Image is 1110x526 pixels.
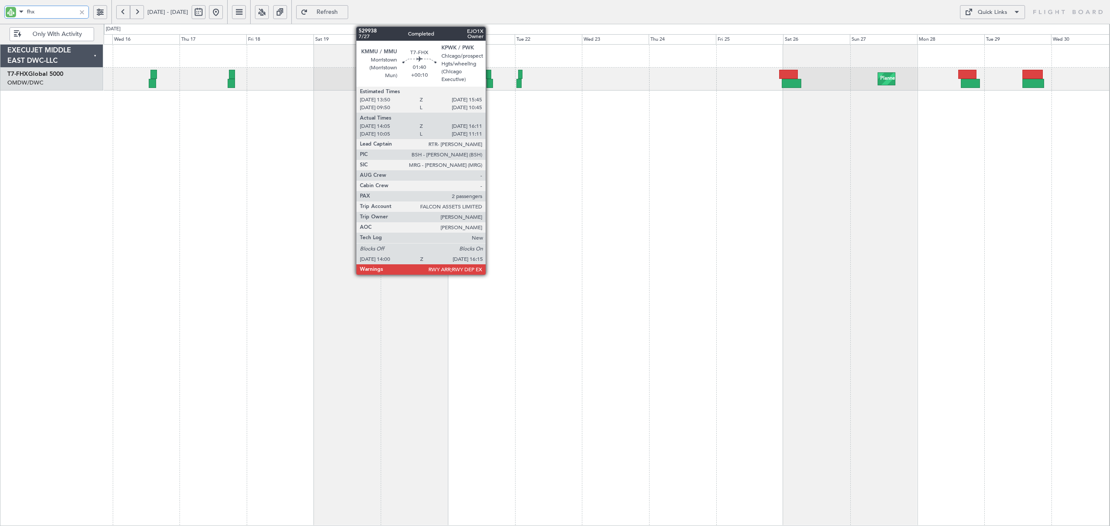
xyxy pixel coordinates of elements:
div: Thu 24 [649,34,716,45]
div: [DATE] [106,26,121,33]
span: T7-FHX [7,71,28,77]
div: Sun 27 [850,34,917,45]
div: Tue 29 [984,34,1051,45]
span: Only With Activity [23,31,91,37]
div: Planned Maint [GEOGRAPHIC_DATA] ([GEOGRAPHIC_DATA]) [880,72,1017,85]
span: [DATE] - [DATE] [147,8,188,16]
div: Fri 18 [246,34,313,45]
span: Refresh [310,9,345,15]
button: Only With Activity [10,27,94,41]
div: Sat 19 [313,34,381,45]
div: Sun 20 [381,34,448,45]
div: Mon 21 [447,34,515,45]
div: Quick Links [978,8,1007,17]
button: Refresh [296,5,348,19]
div: Tue 22 [515,34,582,45]
div: Thu 17 [180,34,247,45]
div: Mon 28 [917,34,984,45]
a: OMDW/DWC [7,79,43,87]
div: Wed 16 [112,34,180,45]
div: Sat 26 [783,34,850,45]
button: Quick Links [960,5,1025,19]
div: Fri 25 [716,34,783,45]
div: Wed 23 [582,34,649,45]
a: T7-FHXGlobal 5000 [7,71,63,77]
input: A/C (Reg. or Type) [27,5,76,18]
